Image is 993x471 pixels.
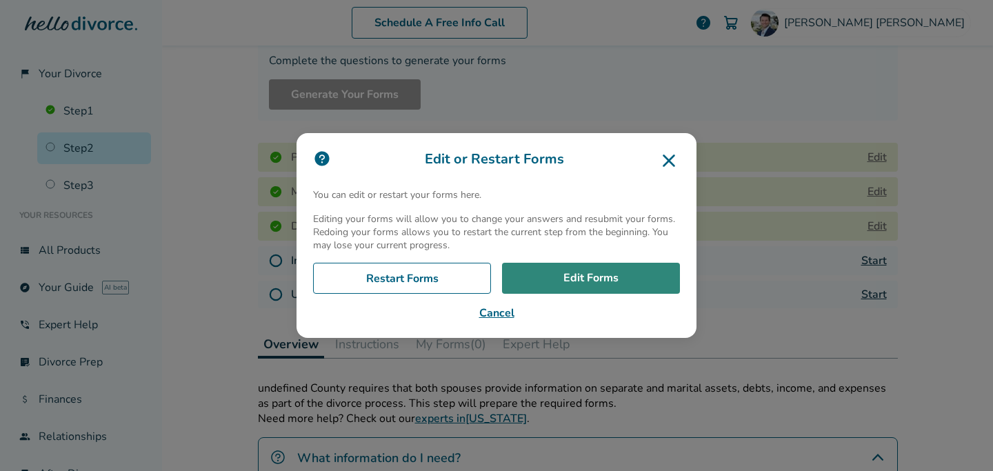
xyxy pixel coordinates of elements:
img: icon [313,150,331,168]
p: You can edit or restart your forms here. [313,188,680,201]
iframe: Chat Widget [924,405,993,471]
button: Cancel [313,305,680,321]
h3: Edit or Restart Forms [313,150,680,172]
a: Edit Forms [502,263,680,294]
a: Restart Forms [313,263,491,294]
p: Editing your forms will allow you to change your answers and resubmit your forms. Redoing your fo... [313,212,680,252]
